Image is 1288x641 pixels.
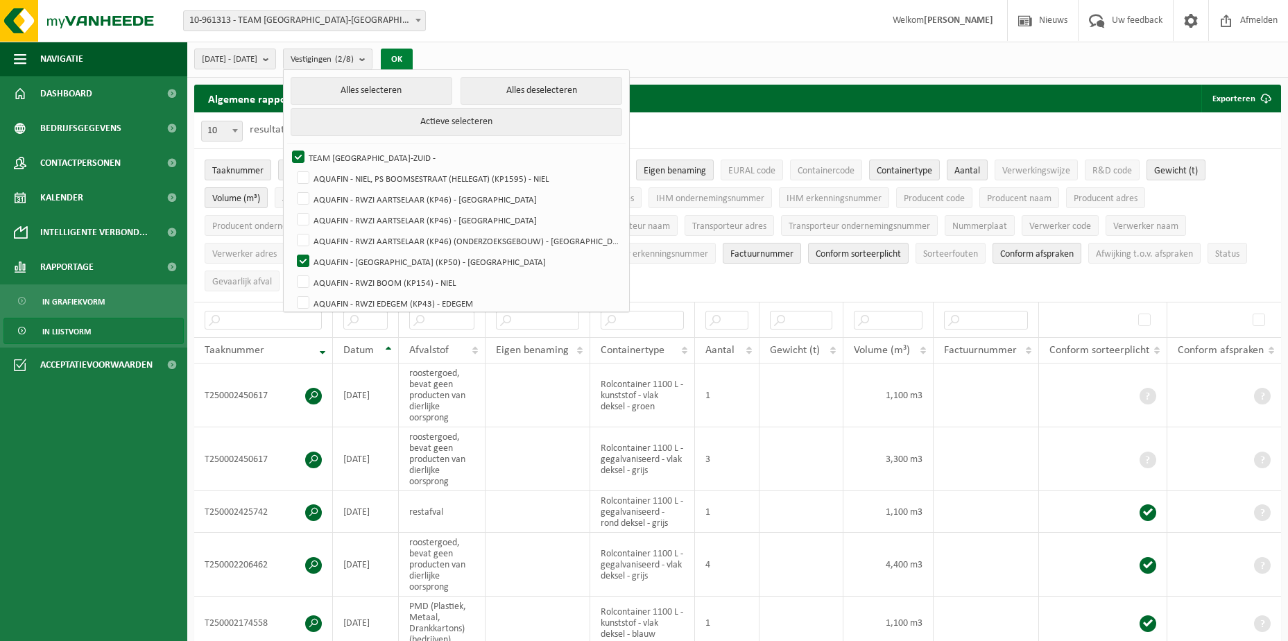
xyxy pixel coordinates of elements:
count: (2/8) [335,55,354,64]
td: Rolcontainer 1100 L - gegalvaniseerd - vlak deksel - grijs [590,427,695,491]
span: Andere [282,194,311,204]
span: Producent adres [1074,194,1137,204]
span: Contactpersonen [40,146,121,180]
span: Conform sorteerplicht [816,249,901,259]
span: IHM erkenningsnummer [787,194,882,204]
label: AQUAFIN - [GEOGRAPHIC_DATA] (KP50) - [GEOGRAPHIC_DATA] [294,251,621,272]
label: AQUAFIN - RWZI AARTSELAAR (KP46) - [GEOGRAPHIC_DATA] [294,189,621,210]
strong: [PERSON_NAME] [924,15,993,26]
span: Factuurnummer [944,345,1017,356]
td: roostergoed, bevat geen producten van dierlijke oorsprong [399,533,486,597]
button: VerwerkingswijzeVerwerkingswijze: Activate to sort [995,160,1078,180]
span: 10 [202,121,242,141]
h2: Algemene rapportering [194,85,333,112]
span: Vestigingen [291,49,354,70]
td: 4 [695,533,759,597]
td: restafval [399,491,486,533]
span: 10-961313 - TEAM ANTWERPEN-ZUID [183,10,426,31]
button: Volume (m³)Volume (m³): Activate to sort [205,187,268,208]
span: Factuurnummer [730,249,793,259]
span: Volume (m³) [212,194,260,204]
td: T250002450617 [194,427,333,491]
span: R&D code [1092,166,1132,176]
span: Aantal [954,166,980,176]
button: Eigen benamingEigen benaming: Activate to sort [636,160,714,180]
td: 1,100 m3 [843,364,934,427]
span: Containercode [798,166,855,176]
span: Acceptatievoorwaarden [40,348,153,382]
td: 3,300 m3 [843,427,934,491]
td: T250002450617 [194,364,333,427]
span: Sorteerfouten [923,249,978,259]
td: T250002206462 [194,533,333,597]
span: Eigen benaming [644,166,706,176]
button: Verwerker codeVerwerker code: Activate to sort [1022,215,1099,236]
span: Gewicht (t) [1154,166,1198,176]
span: Rapportage [40,250,94,284]
label: AQUAFIN - RWZI AARTSELAAR (KP46) (ONDERZOEKSGEBOUW) - [GEOGRAPHIC_DATA] [294,230,621,251]
span: Taaknummer [205,345,264,356]
button: Transporteur naamTransporteur naam: Activate to sort [587,215,678,236]
button: IHM erkenningsnummerIHM erkenningsnummer: Activate to sort [779,187,889,208]
td: [DATE] [333,491,399,533]
span: Producent ondernemingsnummer [212,221,343,232]
span: Verwerkingswijze [1002,166,1070,176]
button: OK [381,49,413,71]
span: Transporteur adres [692,221,766,232]
span: EURAL code [728,166,775,176]
td: Rolcontainer 1100 L - gegalvaniseerd - vlak deksel - grijs [590,533,695,597]
span: Dashboard [40,76,92,111]
a: In grafiekvorm [3,288,184,314]
span: Gewicht (t) [770,345,820,356]
td: Rolcontainer 1100 L - kunststof - vlak deksel - groen [590,364,695,427]
span: Containertype [601,345,664,356]
button: Producent ondernemingsnummerProducent ondernemingsnummer: Activate to sort [205,215,351,236]
span: Producent naam [987,194,1051,204]
span: [DATE] - [DATE] [202,49,257,70]
span: Conform afspraken [1000,249,1074,259]
button: Conform sorteerplicht : Activate to sort [808,243,909,264]
span: Eigen benaming [496,345,569,356]
button: ContainertypeContainertype: Activate to sort [869,160,940,180]
button: Verwerker adresVerwerker adres: Activate to sort [205,243,284,264]
span: 10 [201,121,243,142]
button: Vestigingen(2/8) [283,49,372,69]
span: Transporteur naam [595,221,670,232]
a: In lijstvorm [3,318,184,344]
span: Verwerker erkenningsnummer [590,249,708,259]
button: Verwerker naamVerwerker naam: Activate to sort [1106,215,1186,236]
button: Producent adresProducent adres: Activate to sort [1066,187,1145,208]
button: [DATE] - [DATE] [194,49,276,69]
span: 10-961313 - TEAM ANTWERPEN-ZUID [184,11,425,31]
button: StatusStatus: Activate to sort [1208,243,1247,264]
span: Nummerplaat [952,221,1007,232]
button: Transporteur adresTransporteur adres: Activate to sort [685,215,774,236]
td: 1 [695,491,759,533]
span: In lijstvorm [42,318,91,345]
span: Verwerker code [1029,221,1091,232]
button: ContainercodeContainercode: Activate to sort [790,160,862,180]
span: Gevaarlijk afval [212,277,272,287]
button: AantalAantal: Activate to sort [947,160,988,180]
span: Afvalstof [409,345,449,356]
span: Bedrijfsgegevens [40,111,121,146]
label: AQUAFIN - NIEL, PS BOOMSESTRAAT (HELLEGAT) (KP1595) - NIEL [294,168,621,189]
button: AndereAndere: Activate to sort [275,187,318,208]
span: Kalender [40,180,83,215]
label: AQUAFIN - RWZI AARTSELAAR (KP46) - [GEOGRAPHIC_DATA] [294,210,621,230]
span: Volume (m³) [854,345,910,356]
label: AQUAFIN - RWZI BOOM (KP154) - NIEL [294,272,621,293]
button: Alles selecteren [291,77,452,105]
span: Conform sorteerplicht [1049,345,1149,356]
button: IHM ondernemingsnummerIHM ondernemingsnummer: Activate to sort [649,187,772,208]
span: Datum [343,345,374,356]
button: Verwerker erkenningsnummerVerwerker erkenningsnummer: Activate to sort [582,243,716,264]
td: 4,400 m3 [843,533,934,597]
button: Afwijking t.o.v. afsprakenAfwijking t.o.v. afspraken: Activate to sort [1088,243,1201,264]
span: Transporteur ondernemingsnummer [789,221,930,232]
td: T250002425742 [194,491,333,533]
td: roostergoed, bevat geen producten van dierlijke oorsprong [399,427,486,491]
button: Producent codeProducent code: Activate to sort [896,187,972,208]
span: Verwerker naam [1113,221,1178,232]
td: [DATE] [333,533,399,597]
